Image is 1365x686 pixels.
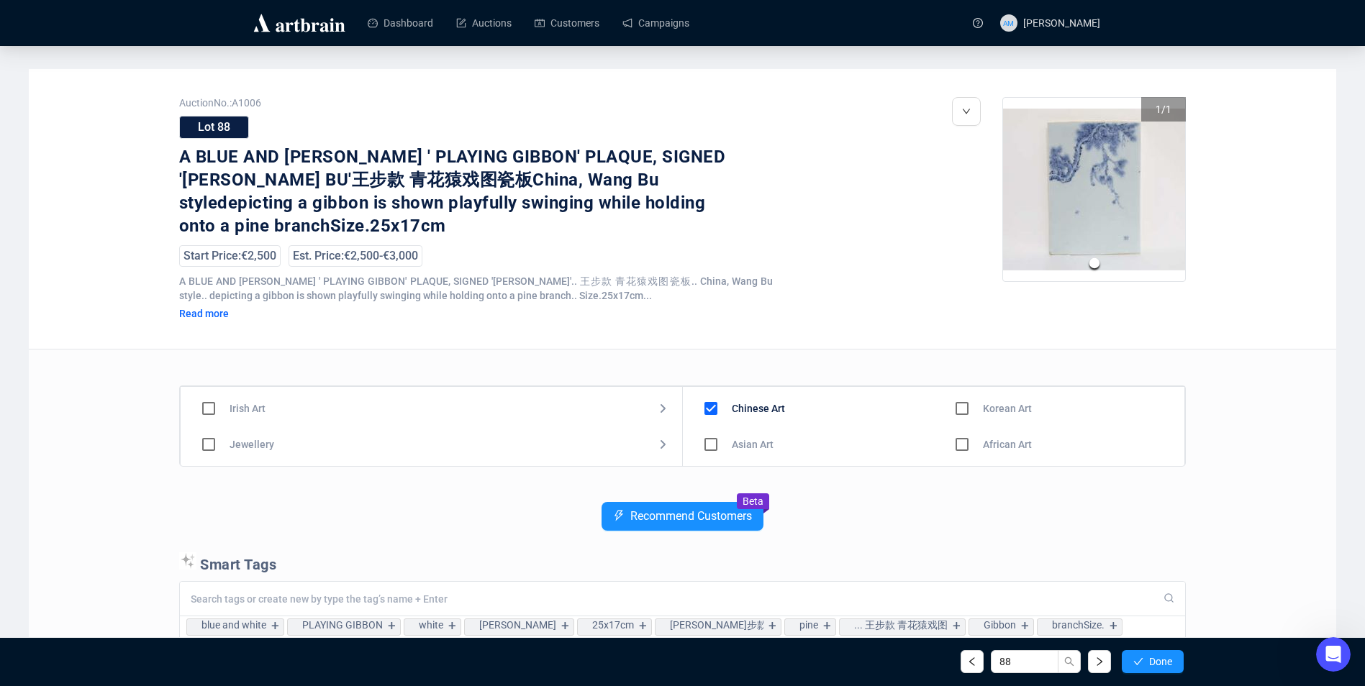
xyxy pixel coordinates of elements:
[1161,104,1166,115] span: /
[419,619,443,631] div: white
[1094,657,1105,667] span: right
[109,109,178,126] p: Try Again
[1023,17,1100,29] span: [PERSON_NAME]
[191,593,1155,605] input: Search tags or create new by type the tag’s name + Enter
[251,12,348,35] img: logo
[1166,104,1171,115] span: 1
[602,502,763,531] button: Recommend Customers
[535,4,599,42] a: Customers
[179,146,730,238] div: A BLUE AND [PERSON_NAME] ' PLAYING GIBBON' PLAQUE, SIGNED '[PERSON_NAME] BU'王步款 青花猿戏图瓷板China, Wan...
[949,619,965,634] div: +
[257,48,268,60] div: Clear
[1003,98,1187,281] div: Go to Slide 1
[983,403,1032,414] div: Korean Art
[743,495,763,507] span: Beta
[1052,619,1105,631] div: branchSize.
[1003,17,1014,28] span: AM
[179,97,773,109] span: Auction No.: A1006
[150,136,207,147] span: ' reupload '
[126,7,165,32] h1: Help
[192,449,288,506] button: Help
[1133,657,1143,667] span: check
[1064,657,1074,667] span: search
[253,6,278,32] div: Close
[230,403,266,414] div: Irish Art
[201,619,266,631] div: blue and white
[456,4,512,42] a: Auctions
[558,619,573,634] div: +
[962,107,971,116] span: down
[179,552,1186,574] p: Smart Tags
[179,116,249,139] div: Lot 88
[179,275,773,301] span: A BLUE AND [PERSON_NAME] ' PLAYING GIBBON' PLAQUE, SIGNED '[PERSON_NAME]'.. 王步款 青花猿戏图瓷板.. China, ...
[613,510,625,521] span: thunderbolt
[227,485,253,495] span: Help
[670,619,763,631] div: [PERSON_NAME]步款 青花猿戏图瓷板[GEOGRAPHIC_DATA]
[799,619,818,631] div: pine
[1316,637,1351,672] iframe: Intercom live chat
[1089,258,1099,268] button: Go to Slide 1
[622,4,689,42] a: Campaigns
[179,245,281,267] div: Start Price: €2,500
[479,619,556,631] div: [PERSON_NAME]
[1156,104,1161,115] span: 1
[119,485,169,495] span: Messages
[368,4,433,42] a: Dashboard
[732,403,785,414] div: Chinese Art
[984,619,1016,631] div: Gibbon
[820,619,835,634] div: +
[268,619,284,634] div: +
[230,439,274,450] div: Jewellery
[179,307,345,320] div: Read more
[732,439,774,450] div: Asian Art
[384,619,400,634] div: +
[592,619,634,631] div: 25x17cm
[9,6,37,33] button: go back
[991,650,1058,673] input: Lot Number
[1021,259,1168,267] div: Bullet Navigation
[96,449,191,506] button: Messages
[765,619,781,634] div: +
[630,510,752,523] span: Recommend Customers
[445,619,461,634] div: +
[854,619,948,631] div: ... 王步款 青花猿戏图瓷板
[1106,619,1122,634] div: +
[973,18,983,28] span: question-circle
[1003,98,1187,281] img: 88_1.jpg
[289,245,422,267] div: Est. Price: €2,500 - €3,000
[1017,619,1033,634] div: +
[302,619,383,631] div: PLAYING GIBBON
[983,439,1032,450] div: African Art
[967,657,977,667] span: left
[82,134,207,150] p: No results for
[1122,650,1184,673] button: Done
[635,619,651,634] div: +
[1149,656,1172,667] span: Done
[10,40,278,68] input: Search for help
[78,190,210,220] button: Ask a question
[33,485,63,495] span: Home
